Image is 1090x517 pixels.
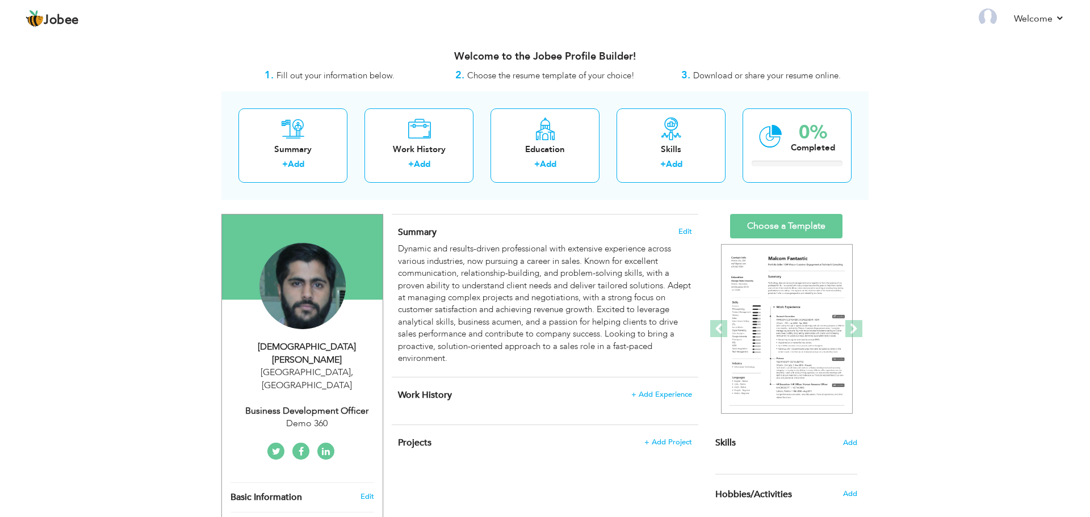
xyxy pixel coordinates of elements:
[248,144,338,155] div: Summary
[626,144,716,155] div: Skills
[44,14,79,27] span: Jobee
[791,142,835,154] div: Completed
[26,10,79,28] a: Jobee
[398,226,437,238] span: Summary
[843,438,857,448] span: Add
[374,144,464,155] div: Work History
[414,158,430,170] a: Add
[276,70,395,81] span: Fill out your information below.
[455,68,464,82] strong: 2.
[259,243,346,329] img: Muhammad Imran
[26,10,44,28] img: jobee.io
[500,144,590,155] div: Education
[230,417,383,430] div: Demo 360
[351,366,353,379] span: ,
[715,436,736,449] span: Skills
[398,389,692,401] h4: This helps to show the companies you have worked for.
[398,226,692,238] h4: Adding a summary is a quick and easy way to highlight your experience and interests.
[288,158,304,170] a: Add
[540,158,556,170] a: Add
[467,70,635,81] span: Choose the resume template of your choice!
[730,214,842,238] a: Choose a Template
[230,493,302,503] span: Basic Information
[843,489,857,499] span: Add
[230,405,383,418] div: Business Development Officer
[1014,12,1064,26] a: Welcome
[230,366,383,392] div: [GEOGRAPHIC_DATA] [GEOGRAPHIC_DATA]
[534,158,540,170] label: +
[644,438,692,446] span: + Add Project
[678,228,692,236] span: Edit
[631,390,692,398] span: + Add Experience
[693,70,841,81] span: Download or share your resume online.
[282,158,288,170] label: +
[398,389,452,401] span: Work History
[360,491,374,502] a: Edit
[715,490,792,500] span: Hobbies/Activities
[660,158,666,170] label: +
[398,437,692,448] h4: This helps to highlight the project, tools and skills you have worked on.
[666,158,682,170] a: Add
[408,158,414,170] label: +
[791,123,835,142] div: 0%
[707,474,866,514] div: Share some of your professional and personal interests.
[979,9,997,27] img: Profile Img
[221,51,869,62] h3: Welcome to the Jobee Profile Builder!
[398,243,692,364] div: Dynamic and results-driven professional with extensive experience across various industries, now ...
[230,341,383,367] div: [DEMOGRAPHIC_DATA][PERSON_NAME]
[265,68,274,82] strong: 1.
[681,68,690,82] strong: 3.
[398,436,431,449] span: Projects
